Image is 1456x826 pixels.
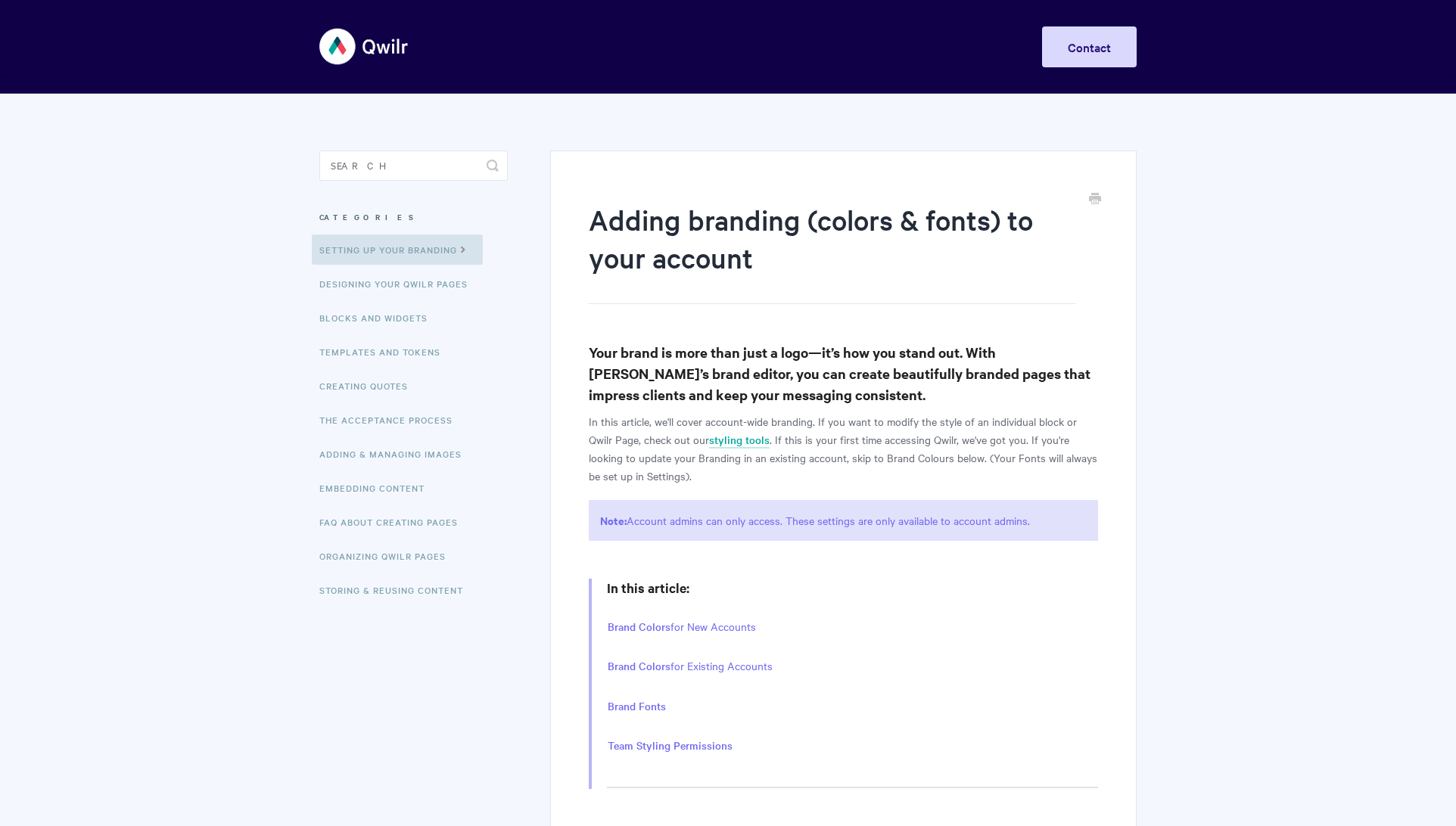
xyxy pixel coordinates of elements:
[319,303,439,333] a: Blocks and Widgets
[319,473,436,503] a: Embedding Content
[607,615,1098,638] li: for New Accounts
[319,269,479,299] a: Designing Your Qwilr Pages
[608,619,670,635] a: Brand Colors
[589,342,1098,405] h3: Your brand is more than just a logo—it’s how you stand out. With [PERSON_NAME]’s brand editor, yo...
[319,151,508,181] input: Search
[319,337,452,367] a: Templates and Tokens
[1089,191,1101,208] a: Print this Article
[1042,26,1137,67] a: Contact
[608,698,666,715] a: Brand Fonts
[319,575,474,605] a: Storing & Reusing Content
[319,371,419,401] a: Creating Quotes
[608,737,733,754] a: Team Styling Permissions
[319,541,457,571] a: Organizing Qwilr Pages
[607,579,689,597] strong: In this article:
[319,18,409,75] img: Qwilr Help Center
[319,507,469,537] a: FAQ About Creating Pages
[319,439,473,469] a: Adding & Managing Images
[589,200,1075,304] h1: Adding branding (colors & fonts) to your account
[608,658,670,675] a: Brand Colors
[607,654,1098,677] li: for Existing Accounts
[319,203,508,231] h3: Categories
[709,432,770,449] a: styling tools
[589,412,1098,485] p: In this article, we'll cover account-wide branding. If you want to modify the style of an individ...
[600,512,627,528] strong: Note:
[312,234,483,265] a: Setting up your Branding
[319,405,464,435] a: The Acceptance Process
[589,500,1098,541] p: Account admins can only access. These settings are only available to account admins.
